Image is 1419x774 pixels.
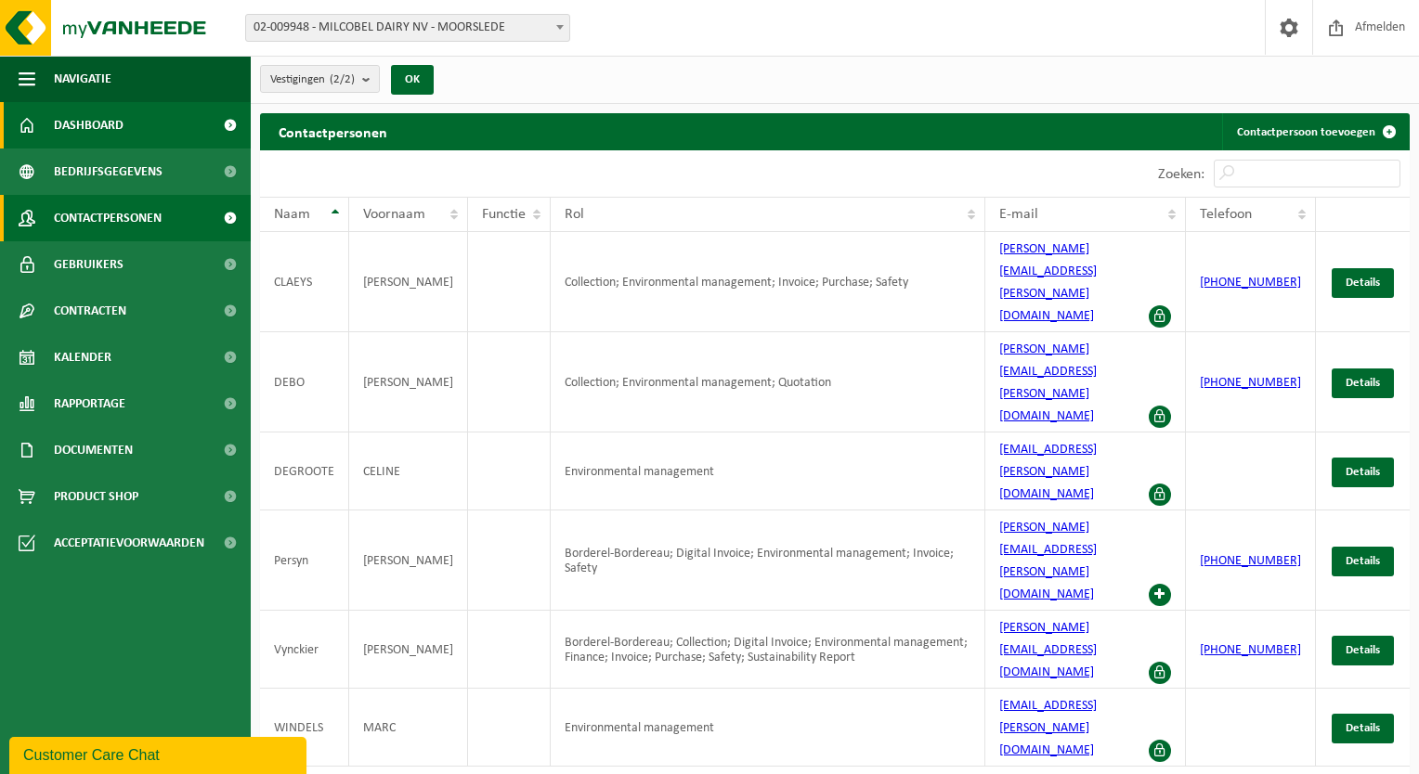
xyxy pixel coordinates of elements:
a: [EMAIL_ADDRESS][PERSON_NAME][DOMAIN_NAME] [999,699,1097,757]
a: [PHONE_NUMBER] [1200,643,1301,657]
a: Details [1332,368,1394,398]
span: Acceptatievoorwaarden [54,520,204,566]
td: Collection; Environmental management; Invoice; Purchase; Safety [551,232,985,332]
span: Navigatie [54,56,111,102]
td: Persyn [260,510,349,611]
button: Vestigingen(2/2) [260,65,380,93]
a: [PHONE_NUMBER] [1200,376,1301,390]
span: Naam [274,207,310,222]
span: Kalender [54,334,111,381]
span: Details [1346,277,1380,289]
td: DEGROOTE [260,432,349,510]
td: CLAEYS [260,232,349,332]
span: E-mail [999,207,1038,222]
span: Voornaam [363,207,425,222]
td: Vynckier [260,611,349,689]
count: (2/2) [330,73,355,85]
a: [PERSON_NAME][EMAIL_ADDRESS][PERSON_NAME][DOMAIN_NAME] [999,521,1097,601]
td: [PERSON_NAME] [349,332,468,432]
span: Functie [482,207,526,222]
h2: Contactpersonen [260,113,406,149]
span: Telefoon [1200,207,1252,222]
iframe: chat widget [9,733,310,774]
span: Contactpersonen [54,195,162,241]
a: Details [1332,714,1394,743]
a: Details [1332,458,1394,487]
span: 02-009948 - MILCOBEL DAIRY NV - MOORSLEDE [245,14,570,42]
td: [PERSON_NAME] [349,232,468,332]
span: Vestigingen [270,66,355,94]
span: Rapportage [54,381,125,427]
td: [PERSON_NAME] [349,611,468,689]
td: WINDELS [260,689,349,767]
span: Details [1346,466,1380,478]
td: DEBO [260,332,349,432]
a: [PHONE_NUMBER] [1200,276,1301,290]
span: Contracten [54,288,126,334]
td: Collection; Environmental management; Quotation [551,332,985,432]
td: MARC [349,689,468,767]
span: Details [1346,722,1380,734]
span: Details [1346,555,1380,567]
a: Details [1332,268,1394,298]
label: Zoeken: [1158,167,1204,182]
a: [PERSON_NAME][EMAIL_ADDRESS][PERSON_NAME][DOMAIN_NAME] [999,342,1097,423]
a: [PERSON_NAME][EMAIL_ADDRESS][PERSON_NAME][DOMAIN_NAME] [999,242,1097,323]
span: Product Shop [54,473,138,520]
span: 02-009948 - MILCOBEL DAIRY NV - MOORSLEDE [246,15,569,41]
a: [EMAIL_ADDRESS][PERSON_NAME][DOMAIN_NAME] [999,443,1097,501]
a: Contactpersoon toevoegen [1222,113,1408,150]
a: Details [1332,547,1394,576]
span: Rol [565,207,584,222]
a: Details [1332,636,1394,665]
span: Bedrijfsgegevens [54,148,163,195]
a: [PHONE_NUMBER] [1200,554,1301,568]
button: OK [391,65,434,95]
span: Dashboard [54,102,124,148]
span: Documenten [54,427,133,473]
td: Borderel-Bordereau; Digital Invoice; Environmental management; Invoice; Safety [551,510,985,611]
td: Environmental management [551,432,985,510]
span: Details [1346,644,1380,656]
a: [PERSON_NAME][EMAIL_ADDRESS][DOMAIN_NAME] [999,621,1097,679]
span: Details [1346,377,1380,389]
span: Gebruikers [54,241,124,288]
td: Borderel-Bordereau; Collection; Digital Invoice; Environmental management; Finance; Invoice; Purc... [551,611,985,689]
td: CELINE [349,432,468,510]
td: [PERSON_NAME] [349,510,468,611]
td: Environmental management [551,689,985,767]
